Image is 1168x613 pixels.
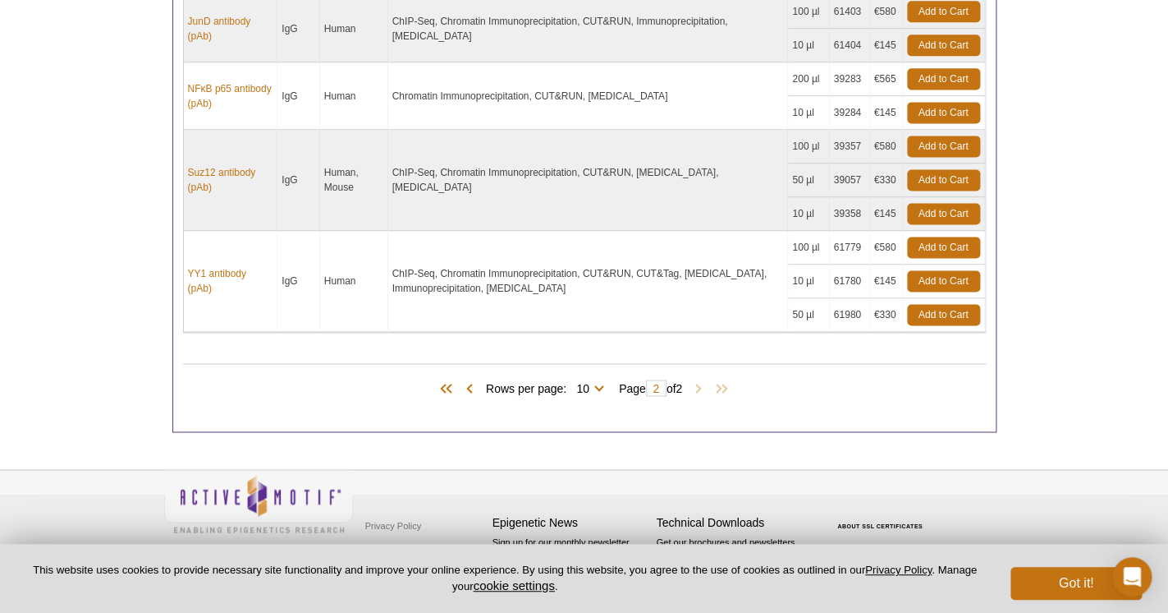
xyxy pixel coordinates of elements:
table: Click to Verify - This site chose Symantec SSL for secure e-commerce and confidential communicati... [821,499,944,535]
a: Add to Cart [907,237,980,258]
td: ChIP-Seq, Chromatin Immunoprecipitation, CUT&RUN, [MEDICAL_DATA], [MEDICAL_DATA] [388,130,789,231]
a: Add to Cart [907,203,980,224]
button: Got it! [1010,567,1142,600]
td: 100 µl [788,231,829,265]
td: €330 [870,164,903,197]
a: JunD antibody (pAb) [188,14,273,44]
a: NFκB p65 antibody (pAb) [188,81,273,111]
td: 10 µl [788,265,829,298]
td: 39283 [830,62,870,96]
p: Get our brochures and newsletters, or request them by mail. [657,535,813,577]
a: Terms & Conditions [361,537,447,562]
td: Human [320,231,388,332]
td: €580 [870,130,903,164]
a: ABOUT SSL CERTIFICATES [837,523,923,528]
p: This website uses cookies to provide necessary site functionality and improve your online experie... [26,563,983,594]
td: 61980 [830,298,870,332]
span: 2 [676,381,682,394]
div: Open Intercom Messenger [1112,557,1152,597]
a: Add to Cart [907,68,980,90]
span: Rows per page: [486,379,611,395]
a: YY1 antibody (pAb) [188,266,273,296]
a: Add to Cart [907,136,980,157]
td: €145 [870,265,903,298]
img: Active Motif, [164,470,353,537]
td: €330 [870,298,903,332]
a: Suz12 antibody (pAb) [188,165,273,195]
span: Last Page [707,380,731,397]
td: 10 µl [788,197,829,231]
h2: Products (14) [183,363,986,364]
td: 39057 [830,164,870,197]
h4: Technical Downloads [657,515,813,529]
a: Add to Cart [907,1,980,22]
p: Sign up for our monthly newsletter highlighting recent publications in the field of epigenetics. [492,535,648,591]
a: Privacy Policy [865,564,932,576]
td: €145 [870,96,903,130]
td: IgG [277,130,320,231]
a: Add to Cart [907,35,980,56]
span: Previous Page [461,380,478,397]
button: cookie settings [473,578,554,592]
td: ChIP-Seq, Chromatin Immunoprecipitation, CUT&RUN, CUT&Tag, [MEDICAL_DATA], Immunoprecipitation, [... [388,231,789,332]
a: Add to Cart [907,270,980,292]
td: 200 µl [788,62,829,96]
span: First Page [437,380,461,397]
td: IgG [277,231,320,332]
td: 10 µl [788,29,829,62]
td: 10 µl [788,96,829,130]
td: 39357 [830,130,870,164]
td: Chromatin Immunoprecipitation, CUT&RUN, [MEDICAL_DATA] [388,62,789,130]
td: Human [320,62,388,130]
td: €565 [870,62,903,96]
td: €145 [870,29,903,62]
h4: Epigenetic News [492,515,648,529]
td: 50 µl [788,164,829,197]
a: Add to Cart [907,102,980,123]
td: 39284 [830,96,870,130]
td: 100 µl [788,130,829,164]
td: IgG [277,62,320,130]
span: Page of [611,380,690,396]
a: Add to Cart [907,304,980,325]
td: 61404 [830,29,870,62]
td: 39358 [830,197,870,231]
td: 61780 [830,265,870,298]
td: 61779 [830,231,870,265]
span: Next Page [690,380,707,397]
a: Add to Cart [907,169,980,191]
td: €580 [870,231,903,265]
td: Human, Mouse [320,130,388,231]
a: Privacy Policy [361,513,425,537]
td: 50 µl [788,298,829,332]
td: €145 [870,197,903,231]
